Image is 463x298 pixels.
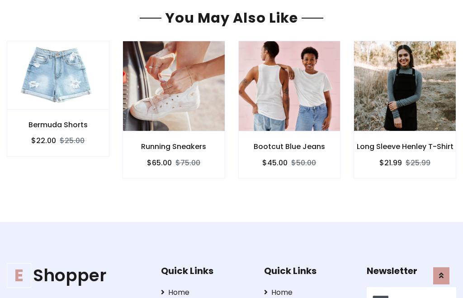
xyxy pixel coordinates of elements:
[354,41,456,178] a: Long Sleeve Henley T-Shirt $21.99$25.99
[161,265,250,276] h5: Quick Links
[147,159,172,167] h6: $65.00
[239,142,340,151] h6: Bootcut Blue Jeans
[406,158,430,168] del: $25.99
[123,142,225,151] h6: Running Sneakers
[31,136,56,145] h6: $22.00
[7,41,109,156] a: Bermuda Shorts $22.00$25.00
[7,265,147,286] h1: Shopper
[175,158,200,168] del: $75.00
[7,265,147,286] a: EShopper
[161,8,302,28] span: You May Also Like
[367,265,456,276] h5: Newsletter
[264,287,354,298] a: Home
[7,263,31,288] span: E
[60,135,85,146] del: $25.00
[379,159,402,167] h6: $21.99
[238,41,341,178] a: Bootcut Blue Jeans $45.00$50.00
[264,265,354,276] h5: Quick Links
[354,142,456,151] h6: Long Sleeve Henley T-Shirt
[262,159,288,167] h6: $45.00
[123,41,225,178] a: Running Sneakers $65.00$75.00
[161,287,250,298] a: Home
[7,120,109,129] h6: Bermuda Shorts
[291,158,316,168] del: $50.00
